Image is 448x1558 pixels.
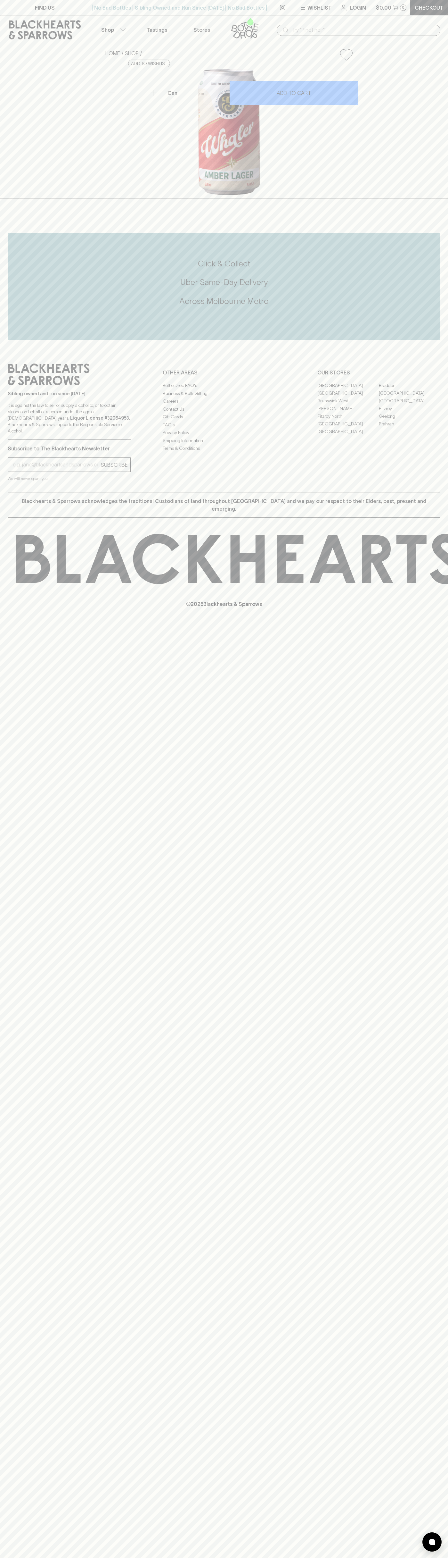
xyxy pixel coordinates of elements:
[307,4,332,12] p: Wishlist
[12,497,436,513] p: Blackhearts & Sparrows acknowledges the traditional Custodians of land throughout [GEOGRAPHIC_DAT...
[317,397,379,405] a: Brunswick West
[163,382,286,389] a: Bottle Drop FAQ's
[317,369,440,376] p: OUR STORES
[317,381,379,389] a: [GEOGRAPHIC_DATA]
[338,47,355,63] button: Add to wishlist
[163,445,286,452] a: Terms & Conditions
[317,405,379,412] a: [PERSON_NAME]
[125,50,139,56] a: SHOP
[163,437,286,444] a: Shipping Information
[105,50,120,56] a: HOME
[317,428,379,435] a: [GEOGRAPHIC_DATA]
[147,26,167,34] p: Tastings
[402,6,404,9] p: 0
[101,26,114,34] p: Shop
[35,4,55,12] p: FIND US
[8,233,440,340] div: Call to action block
[70,415,129,421] strong: Liquor License #32064953
[101,461,128,469] p: SUBSCRIBE
[163,398,286,405] a: Careers
[379,405,440,412] a: Fitzroy
[163,405,286,413] a: Contact Us
[415,4,444,12] p: Checkout
[429,1539,435,1545] img: bubble-icon
[379,389,440,397] a: [GEOGRAPHIC_DATA]
[379,412,440,420] a: Geelong
[128,60,170,67] button: Add to wishlist
[167,89,177,97] p: Can
[163,389,286,397] a: Business & Bulk Gifting
[179,15,224,44] a: Stores
[317,420,379,428] a: [GEOGRAPHIC_DATA]
[193,26,210,34] p: Stores
[163,369,286,376] p: OTHER AREAS
[98,458,130,472] button: SUBSCRIBE
[379,381,440,389] a: Braddon
[317,412,379,420] a: Fitzroy North
[8,475,131,482] p: We will never spam you
[134,15,179,44] a: Tastings
[8,277,440,288] h5: Uber Same-Day Delivery
[90,15,135,44] button: Shop
[317,389,379,397] a: [GEOGRAPHIC_DATA]
[379,420,440,428] a: Prahran
[165,87,229,99] div: Can
[163,429,286,437] a: Privacy Policy
[8,402,131,434] p: It is against the law to sell or supply alcohol to, or to obtain alcohol on behalf of a person un...
[163,421,286,429] a: FAQ's
[100,66,358,198] img: 77315.png
[379,397,440,405] a: [GEOGRAPHIC_DATA]
[8,390,131,397] p: Sibling owned and run since [DATE]
[277,89,311,97] p: ADD TO CART
[376,4,391,12] p: $0.00
[350,4,366,12] p: Login
[292,25,435,35] input: Try "Pinot noir"
[163,413,286,421] a: Gift Cards
[13,460,98,470] input: e.g. jane@blackheartsandsparrows.com.au
[230,81,358,105] button: ADD TO CART
[8,445,131,452] p: Subscribe to The Blackhearts Newsletter
[8,258,440,269] h5: Click & Collect
[8,296,440,306] h5: Across Melbourne Metro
